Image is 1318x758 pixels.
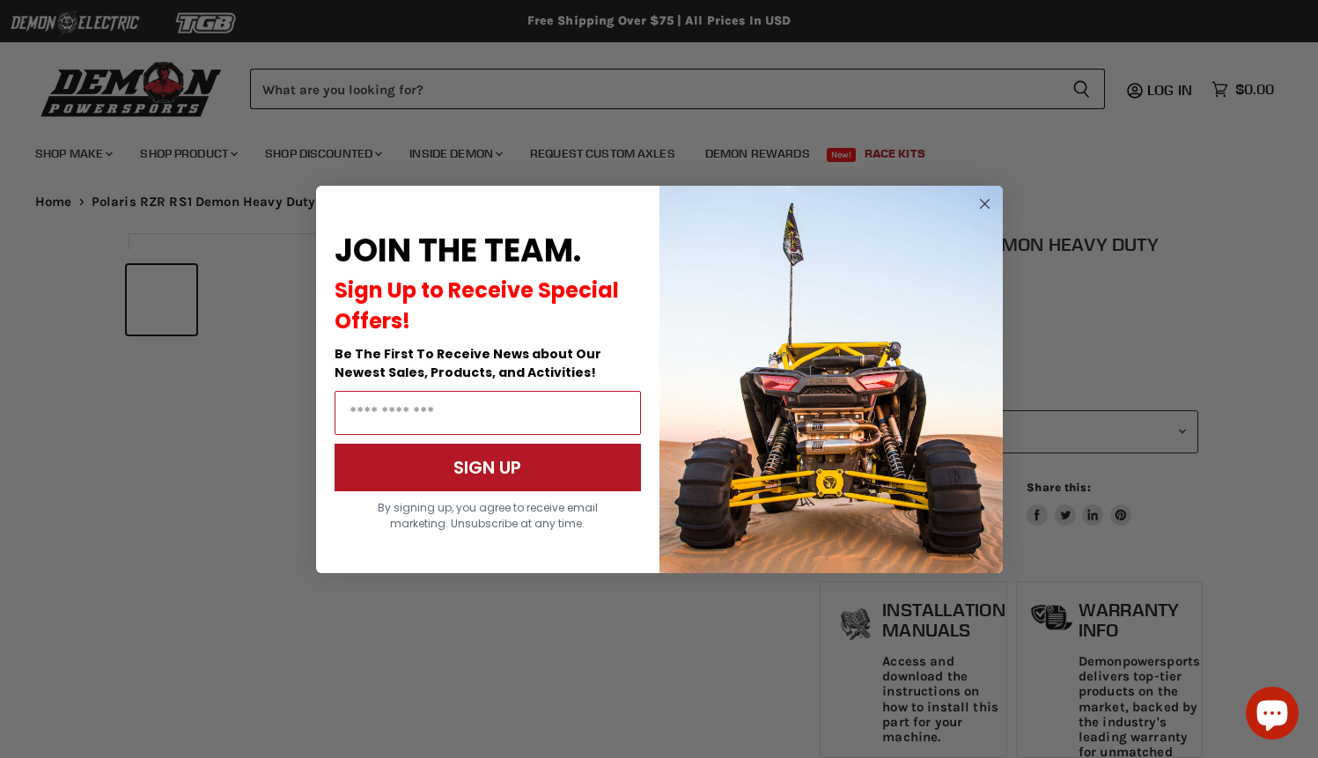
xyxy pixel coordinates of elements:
[974,193,996,215] button: Close dialog
[335,345,601,381] span: Be The First To Receive News about Our Newest Sales, Products, and Activities!
[378,500,598,531] span: By signing up, you agree to receive email marketing. Unsubscribe at any time.
[335,444,641,491] button: SIGN UP
[335,391,641,435] input: Email Address
[659,186,1003,573] img: a9095488-b6e7-41ba-879d-588abfab540b.jpeg
[335,276,619,335] span: Sign Up to Receive Special Offers!
[335,228,581,273] span: JOIN THE TEAM.
[1241,687,1304,744] inbox-online-store-chat: Shopify online store chat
